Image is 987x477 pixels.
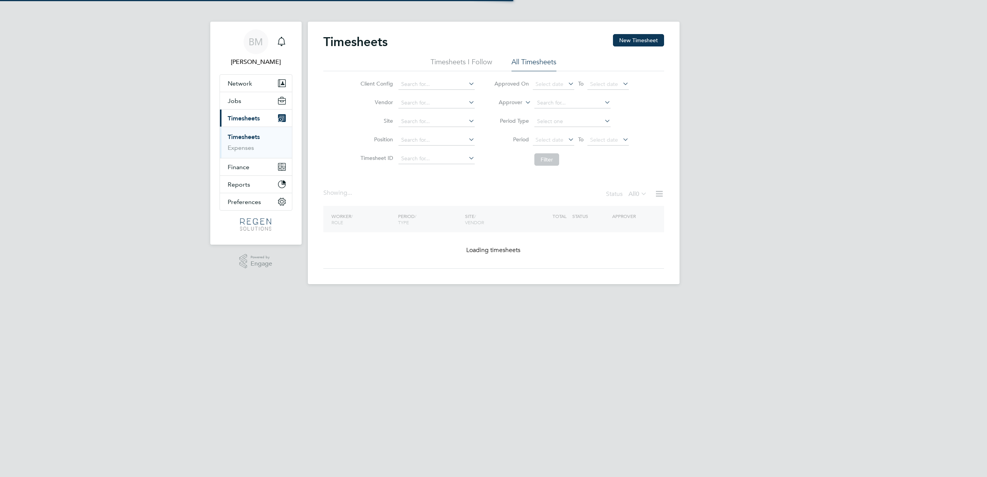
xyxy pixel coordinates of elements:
button: Filter [534,153,559,166]
div: Timesheets [220,127,292,158]
span: Billy Mcnamara [220,57,292,67]
span: Select date [536,81,563,88]
span: Network [228,80,252,87]
label: Client Config [358,80,393,87]
h2: Timesheets [323,34,388,50]
span: Preferences [228,198,261,206]
button: Network [220,75,292,92]
span: Powered by [251,254,272,261]
button: Finance [220,158,292,175]
input: Search for... [398,135,475,146]
label: Site [358,117,393,124]
span: Select date [590,136,618,143]
span: Jobs [228,97,241,105]
nav: Main navigation [210,22,302,245]
span: BM [249,37,263,47]
a: Go to home page [220,218,292,231]
button: Jobs [220,92,292,109]
div: Status [606,189,649,200]
label: Vendor [358,99,393,106]
label: Timesheet ID [358,154,393,161]
span: Reports [228,181,250,188]
span: Timesheets [228,115,260,122]
input: Select one [534,116,611,127]
img: regensolutions-logo-retina.png [240,218,271,231]
a: Expenses [228,144,254,151]
span: Select date [536,136,563,143]
button: Timesheets [220,110,292,127]
button: Preferences [220,193,292,210]
span: ... [347,189,352,197]
span: Finance [228,163,249,171]
span: Select date [590,81,618,88]
input: Search for... [398,98,475,108]
span: To [576,134,586,144]
input: Search for... [534,98,611,108]
label: Approved On [494,80,529,87]
label: Period Type [494,117,529,124]
input: Search for... [398,116,475,127]
div: Showing [323,189,354,197]
label: Position [358,136,393,143]
li: Timesheets I Follow [431,57,492,71]
input: Search for... [398,153,475,164]
span: Engage [251,261,272,267]
label: Period [494,136,529,143]
button: New Timesheet [613,34,664,46]
span: 0 [636,190,639,198]
li: All Timesheets [512,57,556,71]
label: All [628,190,647,198]
a: Powered byEngage [239,254,272,269]
button: Reports [220,176,292,193]
span: To [576,79,586,89]
a: BM[PERSON_NAME] [220,29,292,67]
label: Approver [487,99,522,106]
a: Timesheets [228,133,260,141]
input: Search for... [398,79,475,90]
